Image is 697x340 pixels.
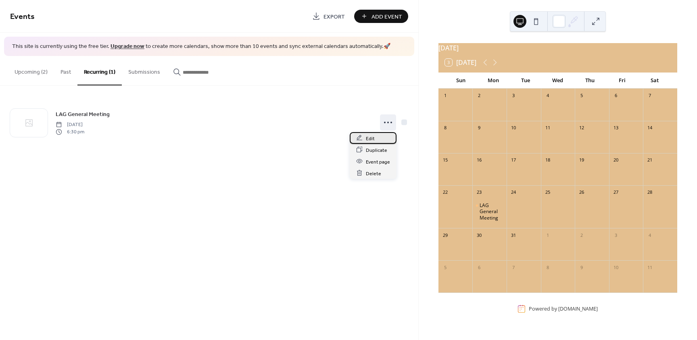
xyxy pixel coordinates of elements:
div: LAG General Meeting [480,202,503,221]
div: 8 [441,124,450,133]
div: 29 [441,231,450,240]
span: Duplicate [366,146,387,154]
div: 9 [475,124,484,133]
div: 7 [509,263,518,272]
div: Sat [639,73,671,89]
div: 27 [611,188,620,197]
div: 5 [577,91,586,100]
div: Mon [477,73,509,89]
div: Tue [509,73,542,89]
div: 11 [543,124,552,133]
button: Upcoming (2) [8,56,54,85]
div: Sun [445,73,477,89]
span: Events [10,9,35,25]
div: 6 [475,263,484,272]
div: Powered by [529,305,598,312]
a: [DOMAIN_NAME] [558,305,598,312]
span: 6:30 pm [56,129,84,136]
a: Export [306,10,351,23]
div: 7 [645,91,654,100]
div: 19 [577,156,586,165]
span: Edit [366,134,375,143]
div: 26 [577,188,586,197]
div: 14 [645,124,654,133]
button: Recurring (1) [77,56,122,85]
span: Event page [366,158,390,166]
div: 17 [509,156,518,165]
span: This site is currently using the free tier. to create more calendars, show more than 10 events an... [12,43,390,51]
div: 20 [611,156,620,165]
div: 31 [509,231,518,240]
div: 2 [577,231,586,240]
button: Past [54,56,77,85]
div: 18 [543,156,552,165]
div: 11 [645,263,654,272]
a: LAG General Meeting [56,110,110,119]
div: 6 [611,91,620,100]
div: 10 [611,263,620,272]
div: 16 [475,156,484,165]
span: [DATE] [56,121,84,128]
div: 4 [645,231,654,240]
button: Submissions [122,56,167,85]
div: Fri [606,73,639,89]
div: 9 [577,263,586,272]
div: 3 [509,91,518,100]
div: Thu [574,73,606,89]
div: 15 [441,156,450,165]
div: 1 [441,91,450,100]
div: 25 [543,188,552,197]
div: [DATE] [438,43,677,53]
button: Add Event [354,10,408,23]
div: 10 [509,124,518,133]
div: Wed [542,73,574,89]
div: 5 [441,263,450,272]
div: 24 [509,188,518,197]
div: 8 [543,263,552,272]
div: 4 [543,91,552,100]
span: Delete [366,169,381,178]
span: Add Event [371,12,402,21]
div: 22 [441,188,450,197]
div: 28 [645,188,654,197]
div: LAG General Meeting [472,202,507,221]
div: 1 [543,231,552,240]
span: Export [323,12,345,21]
div: 21 [645,156,654,165]
div: 2 [475,91,484,100]
div: 23 [475,188,484,197]
a: Upgrade now [111,41,144,52]
div: 30 [475,231,484,240]
div: 13 [611,124,620,133]
div: 12 [577,124,586,133]
div: 3 [611,231,620,240]
button: 3[DATE] [442,57,479,68]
